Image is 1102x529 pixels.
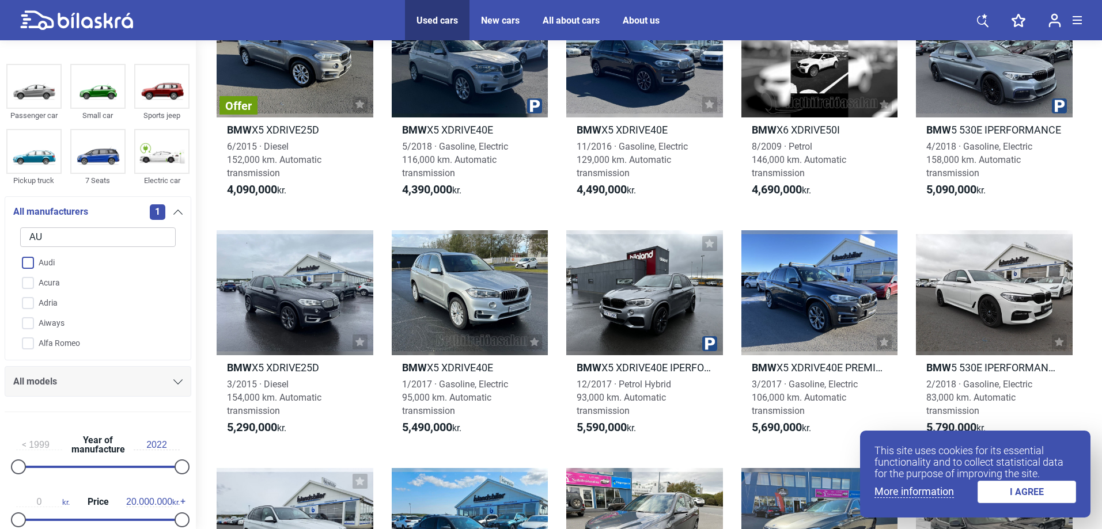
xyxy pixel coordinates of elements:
font: 8/2009 · Petrol [752,141,812,152]
font: 4,690,000 [752,182,802,196]
font: Small car [82,111,113,120]
font: X5 XDRIVE40E IPERFORMANCE M-SPORT [601,361,793,374]
font: 5,290,000 [227,420,277,434]
img: user-login.svg [1048,13,1061,28]
font: 83,000 km. Automatic transmission [926,392,1016,416]
a: I AGREE [978,481,1077,503]
font: 3/2017 · Gasoline, Electric [752,379,858,390]
font: 129,000 km. Automatic transmission [577,154,671,178]
font: 95,000 km. Automatic transmission [402,392,491,416]
font: Offer [225,99,252,113]
h2: X5 XDRIVE40E PREMIUM [741,361,898,374]
font: kr. [976,423,986,433]
font: All manufacturers [13,206,88,217]
a: New cars [481,15,520,26]
font: X6 XDRIVE50I [777,124,840,136]
font: kr. [452,423,461,433]
font: BMW [577,124,601,136]
a: BMWX5 XDRIVE25D3/2015 · Diesel154,000 km. Automatic transmission5,290,000kr. [217,230,373,445]
font: 11/2016 · Gasoline, Electric [577,141,688,152]
a: BMWX5 XDRIVE40E1/2017 · Gasoline, Electric95,000 km. Automatic transmission5,490,000kr. [392,230,548,445]
a: More information [874,486,954,498]
font: kr. [62,498,70,507]
font: kr. [976,185,986,196]
img: parking.png [702,336,717,351]
font: 158,000 km. Automatic transmission [926,154,1021,178]
font: BMW [926,124,951,136]
font: 5,690,000 [752,420,802,434]
font: 3/2015 · Diesel [227,379,289,390]
font: 5,790,000 [926,420,976,434]
a: Used cars [416,15,458,26]
font: Pickup truck [13,176,54,185]
font: X5 XDRIVE25D [252,361,319,374]
font: 116,000 km. Automatic transmission [402,154,497,178]
font: More information [874,485,954,497]
font: BMW [227,124,252,136]
font: 5,490,000 [402,420,452,434]
font: 1/2017 · Gasoline, Electric [402,379,508,390]
font: kr. [277,185,286,196]
a: About us [623,15,660,26]
font: 5,590,000 [577,420,627,434]
font: 106,000 km. Automatic transmission [752,392,846,416]
font: Electric car [144,176,180,185]
font: X5 XDRIVE25D [252,124,319,136]
font: kr. [277,423,286,433]
font: 146,000 km. Automatic transmission [752,154,846,178]
img: parking.png [527,98,542,113]
img: parking.png [1052,98,1067,113]
font: 4/2018 · Gasoline, Electric [926,141,1032,152]
font: I AGREE [1010,486,1044,497]
a: BMW5 530E IPERFORMANCE M-TECH2/2018 · Gasoline, Electric83,000 km. Automatic transmission5,790,00... [916,230,1073,445]
font: BMW [402,361,427,374]
b: BMW [926,361,951,374]
font: X5 XDRIVE40E [601,124,668,136]
font: 2/2018 · Gasoline, Electric [926,379,1032,390]
font: kr. [172,498,180,507]
font: 5,090,000 [926,182,976,196]
font: kr. [802,423,811,433]
font: 5 530E IPERFORMANCE [951,124,1061,136]
font: 4,390,000 [402,182,452,196]
font: Sports jeep [143,111,180,120]
font: kr. [452,185,461,196]
font: BMW [402,124,427,136]
font: 93,000 km. Automatic transmission [577,392,666,416]
font: 5/2018 · Gasoline, Electric [402,141,508,152]
font: 4,090,000 [227,182,277,196]
font: Year of manufacture [71,435,125,455]
font: kr. [802,185,811,196]
a: BMWX5 XDRIVE40E PREMIUM3/2017 · Gasoline, Electric106,000 km. Automatic transmission5,690,000kr. [741,230,898,445]
font: kr. [627,185,636,196]
font: 7 Seats [85,176,110,185]
font: 1 [155,206,160,217]
font: 152,000 km. Automatic transmission [227,154,321,178]
font: 154,000 km. Automatic transmission [227,392,321,416]
h2: 5 530E IPERFORMANCE M-TECH [916,361,1073,374]
b: BMW [752,361,777,374]
font: 6/2015 · Diesel [227,141,289,152]
font: X5 XDRIVE40E [427,361,493,374]
font: BMW [752,124,777,136]
font: BMW [577,361,601,374]
font: All models [13,376,57,387]
font: Passenger car [10,111,58,120]
a: BMWX5 XDRIVE40E IPERFORMANCE M-SPORT12/2017 · Petrol Hybrid93,000 km. Automatic transmission5,590... [566,230,723,445]
font: kr. [627,423,636,433]
a: All about cars [543,15,600,26]
font: BMW [227,361,252,374]
font: Price [88,496,109,507]
font: X5 XDRIVE40E [427,124,493,136]
font: 4,490,000 [577,182,627,196]
font: 12/2017 · Petrol Hybrid [577,379,671,390]
font: This site uses cookies for its essential functionality and to collect statistical data for the pu... [874,444,1063,479]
